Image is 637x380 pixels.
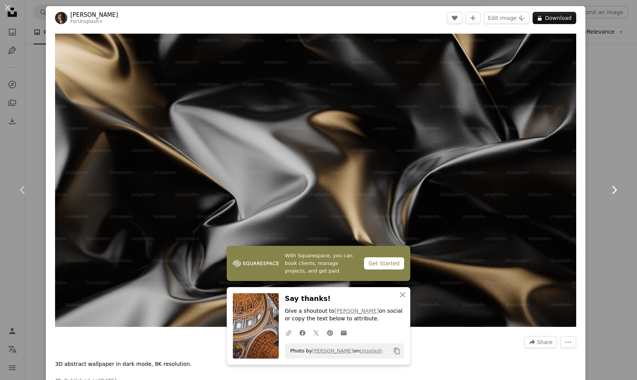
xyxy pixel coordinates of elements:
a: Share on Facebook [296,325,309,340]
span: With Squarespace, you can book clients, manage projects, and get paid. [285,252,358,275]
button: Zoom in on this image [55,34,576,327]
a: With Squarespace, you can book clients, manage projects, and get paid.Get Started [227,246,410,281]
button: More Actions [560,336,576,348]
img: a close up of a black and gold fabric [55,34,576,327]
a: [PERSON_NAME] [335,308,379,314]
button: Share this image [524,336,557,348]
span: Photo by on [286,345,382,357]
a: Share over email [337,325,351,340]
a: Share on Twitter [309,325,323,340]
a: Unsplash+ [78,19,103,24]
p: Give a shoutout to on social or copy the text below to attribute. [285,307,404,323]
p: 3D abstract wallpaper in dark mode, 8K resolution. [55,361,192,368]
a: [PERSON_NAME] [312,348,353,354]
div: Get Started [364,257,404,270]
img: Go to Alex Shuper's profile [55,12,67,24]
button: Like [447,12,462,24]
a: Unsplash [359,348,382,354]
h3: Say thanks! [285,293,404,304]
button: Edit image [484,12,530,24]
div: For [70,19,118,25]
a: Share on Pinterest [323,325,337,340]
a: [PERSON_NAME] [70,11,118,19]
button: Copy to clipboard [390,344,403,357]
button: Add to Collection [465,12,481,24]
a: Next [591,153,637,227]
button: Download [533,12,576,24]
span: Share [537,336,552,348]
img: file-1747939142011-51e5cc87e3c9 [233,258,279,269]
